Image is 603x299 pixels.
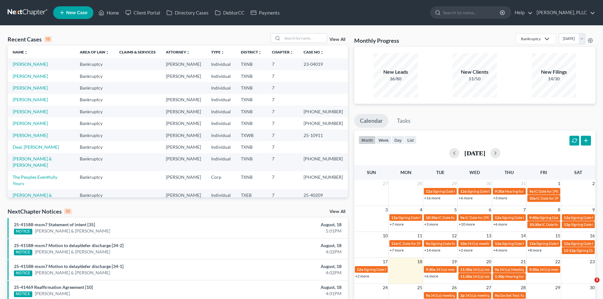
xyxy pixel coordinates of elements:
div: NOTICE [14,271,32,276]
td: [PHONE_NUMBER] [298,106,348,117]
a: [PERSON_NAME] [13,73,48,79]
h2: [DATE] [464,150,485,156]
span: Signing Date for [PERSON_NAME] [539,215,596,220]
a: Payments [248,7,283,18]
a: [PERSON_NAME] [35,290,70,297]
div: NOTICE [14,250,32,255]
td: 7 [267,70,298,82]
span: 11:30a [460,274,472,279]
span: Mon [400,170,411,175]
td: Bankruptcy [75,82,114,94]
a: [PERSON_NAME] [13,97,48,102]
span: 10:30a [426,215,437,220]
td: 7 [267,94,298,106]
span: IC Date for [PERSON_NAME] [438,215,487,220]
div: August, 18 [236,242,342,249]
td: [PHONE_NUMBER] [298,117,348,129]
span: Signing Date for [PERSON_NAME] [536,241,593,246]
a: +16 more [424,196,440,200]
div: New Filings [532,68,576,76]
a: 25-41588-mxm7 Statement of intent [35] [14,222,95,227]
th: Claims & Services [114,46,161,58]
a: View All [330,37,345,42]
span: 341(a) meeting for [PERSON_NAME] [473,267,534,272]
td: Individual [206,82,236,94]
td: Corp [206,171,236,189]
div: New Leads [374,68,418,76]
span: 9 [592,206,595,214]
div: 14/30 [532,76,576,82]
a: [PERSON_NAME] & [PERSON_NAME] [13,156,52,168]
a: +2 more [459,248,473,252]
a: +7 more [390,222,404,227]
td: 7 [267,190,298,208]
a: Chapterunfold_more [272,50,293,54]
span: IC Date for [PERSON_NAME] [398,241,447,246]
a: +6 more [493,222,507,227]
td: 7 [267,171,298,189]
span: 3 [594,277,600,283]
a: [PERSON_NAME] [13,85,48,90]
td: 7 [267,153,298,171]
a: DebtorCC [212,7,248,18]
span: 12a [460,189,467,194]
span: IC Date for [PERSON_NAME] [536,196,585,201]
a: [PERSON_NAME] [13,121,48,126]
div: NOTICE [14,291,32,297]
i: unfold_more [221,51,224,54]
span: Signing Date for [PERSON_NAME][GEOGRAPHIC_DATA] [433,189,528,194]
a: [PERSON_NAME], PLLC [533,7,595,18]
span: 27 [486,284,492,291]
span: 341(a) meeting for [PERSON_NAME] [436,267,497,272]
span: Thu [505,170,514,175]
a: [PERSON_NAME] [13,133,48,138]
td: [PERSON_NAME] [161,106,206,117]
div: NextChapter Notices [8,208,72,215]
span: 12a [391,241,398,246]
span: 6 [488,206,492,214]
a: Attorneyunfold_more [166,50,190,54]
td: Individual [206,106,236,117]
button: day [392,136,405,144]
span: 10a [529,196,536,201]
span: 13 [486,232,492,240]
span: 24 [382,284,388,291]
td: [PERSON_NAME] [161,190,206,208]
a: [PERSON_NAME] & [PERSON_NAME] [35,249,110,255]
input: Search by name... [282,34,327,43]
td: 7 [267,141,298,153]
a: +8 more [528,248,542,252]
span: 28 [417,180,423,187]
span: 14 [520,232,526,240]
iframe: Intercom live chat [581,277,597,293]
span: 12a [564,215,570,220]
a: Area of Lawunfold_more [80,50,109,54]
td: [PHONE_NUMBER] [298,153,348,171]
span: 341(a) meeting for [PERSON_NAME] [539,267,600,272]
span: 26 [451,284,457,291]
span: 23 [589,258,595,265]
div: 51/50 [453,76,497,82]
a: Directory Cases [163,7,212,18]
span: 1:30p [495,274,505,279]
td: Individual [206,129,236,141]
span: 2 [592,180,595,187]
a: Typeunfold_more [211,50,224,54]
div: 36/80 [374,76,418,82]
button: month [359,136,376,144]
span: 12a [495,241,501,246]
td: 23-04019 [298,58,348,70]
i: unfold_more [24,51,28,54]
i: unfold_more [105,51,109,54]
span: 17 [382,258,388,265]
span: 9:30a [529,267,539,272]
span: Sun [367,170,376,175]
a: +7 more [390,248,404,252]
td: TXEB [236,190,267,208]
span: 341(a) meeting for [PERSON_NAME] [465,293,526,298]
a: Case Nounfold_more [304,50,324,54]
span: 11:30a [460,267,472,272]
span: 341(a) meeting for [PERSON_NAME] [430,293,492,298]
span: 10a [460,241,467,246]
div: 15 [44,36,52,42]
